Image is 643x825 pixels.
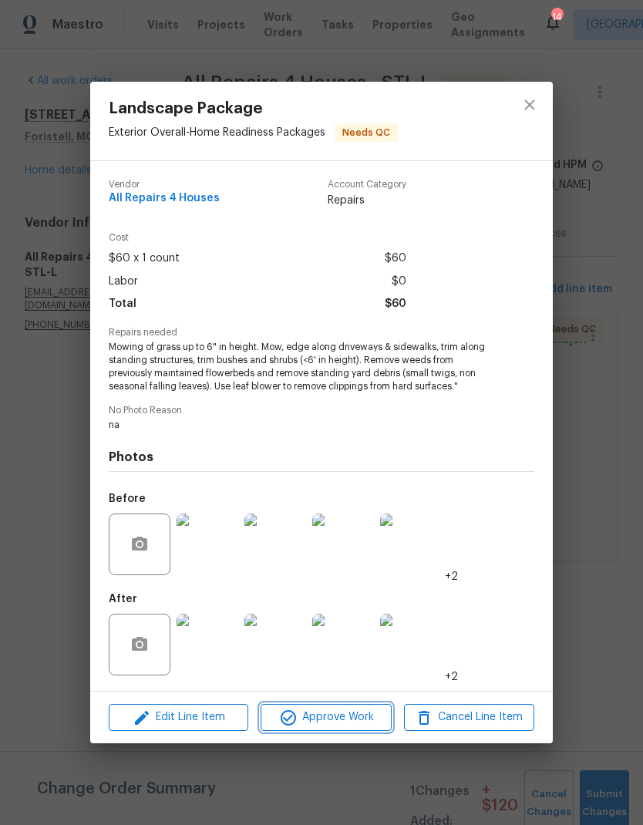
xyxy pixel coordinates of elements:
[109,419,492,432] span: na
[392,271,406,293] span: $0
[109,127,325,138] span: Exterior Overall - Home Readiness Packages
[385,293,406,315] span: $60
[109,180,220,190] span: Vendor
[109,341,492,392] span: Mowing of grass up to 6" in height. Mow, edge along driveways & sidewalks, trim along standing st...
[445,569,458,584] span: +2
[109,493,146,504] h5: Before
[336,125,396,140] span: Needs QC
[404,704,534,731] button: Cancel Line Item
[109,247,180,270] span: $60 x 1 count
[109,328,534,338] span: Repairs needed
[109,271,138,293] span: Labor
[265,708,386,727] span: Approve Work
[385,247,406,270] span: $60
[328,180,406,190] span: Account Category
[109,193,220,204] span: All Repairs 4 Houses
[109,450,534,465] h4: Photos
[551,9,562,25] div: 14
[109,704,248,731] button: Edit Line Item
[109,233,406,243] span: Cost
[109,406,534,416] span: No Photo Reason
[109,100,398,117] span: Landscape Package
[113,708,244,727] span: Edit Line Item
[511,86,548,123] button: close
[109,594,137,604] h5: After
[328,193,406,208] span: Repairs
[445,669,458,685] span: +2
[409,708,530,727] span: Cancel Line Item
[261,704,391,731] button: Approve Work
[109,293,136,315] span: Total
